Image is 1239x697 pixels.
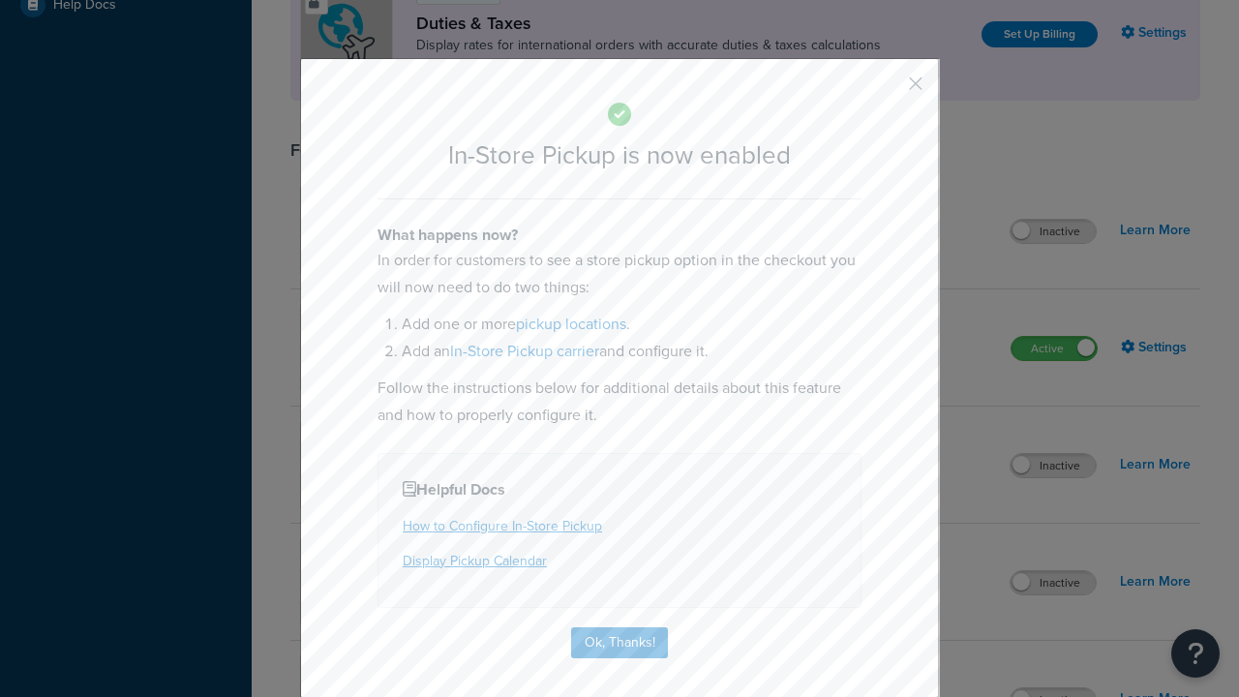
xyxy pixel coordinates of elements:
button: Ok, Thanks! [571,627,668,658]
a: How to Configure In-Store Pickup [403,516,602,536]
p: Follow the instructions below for additional details about this feature and how to properly confi... [378,375,861,429]
a: pickup locations [516,313,626,335]
li: Add one or more . [402,311,861,338]
p: In order for customers to see a store pickup option in the checkout you will now need to do two t... [378,247,861,301]
a: Display Pickup Calendar [403,551,547,571]
h4: Helpful Docs [403,478,836,501]
li: Add an and configure it. [402,338,861,365]
h4: What happens now? [378,224,861,247]
h2: In-Store Pickup is now enabled [378,141,861,169]
a: In-Store Pickup carrier [450,340,599,362]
